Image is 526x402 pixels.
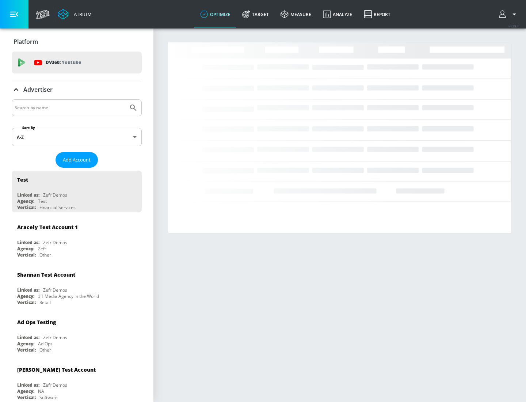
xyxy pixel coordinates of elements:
[43,287,67,293] div: Zefr Demos
[43,382,67,388] div: Zefr Demos
[62,58,81,66] p: Youtube
[17,224,78,231] div: Aracely Test Account 1
[17,347,36,353] div: Vertical:
[38,341,53,347] div: Ad Ops
[38,293,99,299] div: #1 Media Agency in the World
[17,176,28,183] div: Test
[63,156,91,164] span: Add Account
[17,192,39,198] div: Linked as:
[12,266,142,307] div: Shannan Test AccountLinked as:Zefr DemosAgency:#1 Media Agency in the WorldVertical:Retail
[17,319,56,326] div: Ad Ops Testing
[12,79,142,100] div: Advertiser
[17,299,36,306] div: Vertical:
[17,334,39,341] div: Linked as:
[17,388,34,394] div: Agency:
[56,152,98,168] button: Add Account
[39,394,58,401] div: Software
[71,11,92,18] div: Atrium
[38,388,44,394] div: NA
[508,24,519,28] span: v 4.25.4
[317,1,358,27] a: Analyze
[17,382,39,388] div: Linked as:
[17,252,36,258] div: Vertical:
[275,1,317,27] a: measure
[46,58,81,67] p: DV360:
[23,86,53,94] p: Advertiser
[358,1,396,27] a: Report
[43,239,67,246] div: Zefr Demos
[17,204,36,211] div: Vertical:
[12,52,142,73] div: DV360: Youtube
[38,246,46,252] div: Zefr
[17,366,96,373] div: [PERSON_NAME] Test Account
[17,293,34,299] div: Agency:
[39,347,51,353] div: Other
[38,198,47,204] div: Test
[12,31,142,52] div: Platform
[12,171,142,212] div: TestLinked as:Zefr DemosAgency:TestVertical:Financial Services
[17,198,34,204] div: Agency:
[17,239,39,246] div: Linked as:
[17,271,75,278] div: Shannan Test Account
[236,1,275,27] a: Target
[12,313,142,355] div: Ad Ops TestingLinked as:Zefr DemosAgency:Ad OpsVertical:Other
[21,125,37,130] label: Sort By
[43,192,67,198] div: Zefr Demos
[14,38,38,46] p: Platform
[17,341,34,347] div: Agency:
[58,9,92,20] a: Atrium
[43,334,67,341] div: Zefr Demos
[194,1,236,27] a: optimize
[17,287,39,293] div: Linked as:
[12,218,142,260] div: Aracely Test Account 1Linked as:Zefr DemosAgency:ZefrVertical:Other
[39,299,51,306] div: Retail
[39,204,76,211] div: Financial Services
[12,128,142,146] div: A-Z
[17,246,34,252] div: Agency:
[17,394,36,401] div: Vertical:
[39,252,51,258] div: Other
[15,103,125,113] input: Search by name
